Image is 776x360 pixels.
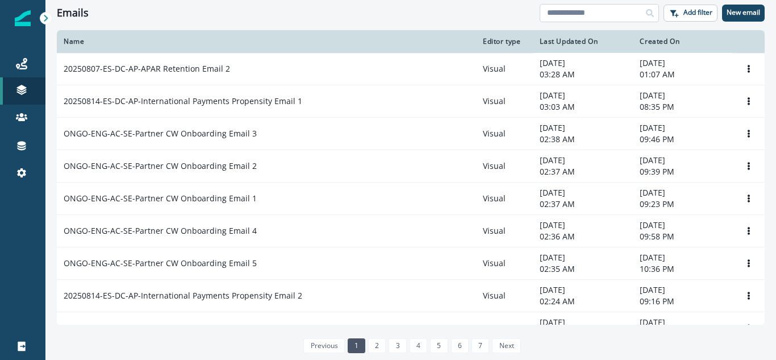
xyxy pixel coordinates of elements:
p: 20250814-ES-DC-AP-International Payments Propensity Email 4 [64,322,302,334]
div: Created On [640,37,726,46]
p: 03:28 AM [540,69,626,80]
button: Options [740,93,758,110]
p: 10:36 PM [640,263,726,275]
p: 09:46 PM [640,134,726,145]
p: 02:38 AM [540,134,626,145]
p: 09:23 PM [640,198,726,210]
a: ONGO-ENG-AC-SE-Partner CW Onboarding Email 1Visual[DATE]02:37 AM[DATE]09:23 PMOptions [57,183,765,215]
button: Options [740,255,758,272]
button: Options [740,190,758,207]
p: [DATE] [640,187,726,198]
a: 20250814-ES-DC-AP-International Payments Propensity Email 4Visual[DATE]12:20 AM[DATE]09:54 PMOptions [57,312,765,345]
p: 02:35 AM [540,263,626,275]
td: Visual [476,312,533,345]
button: Options [740,158,758,175]
p: 20250814-ES-DC-AP-International Payments Propensity Email 2 [64,290,302,301]
td: Visual [476,85,533,118]
p: 03:03 AM [540,101,626,113]
button: Options [740,287,758,304]
p: [DATE] [640,90,726,101]
a: 20250807-ES-DC-AP-APAR Retention Email 2Visual[DATE]03:28 AM[DATE]01:07 AMOptions [57,53,765,85]
td: Visual [476,118,533,150]
p: [DATE] [640,155,726,166]
button: Options [740,60,758,77]
h1: Emails [57,7,89,19]
p: ONGO-ENG-AC-SE-Partner CW Onboarding Email 2 [64,160,257,172]
img: Inflection [15,10,31,26]
a: Next page [492,338,520,353]
p: ONGO-ENG-AC-SE-Partner CW Onboarding Email 4 [64,225,257,237]
p: [DATE] [540,252,626,263]
p: 02:36 AM [540,231,626,242]
button: Options [740,320,758,337]
a: ONGO-ENG-AC-SE-Partner CW Onboarding Email 2Visual[DATE]02:37 AM[DATE]09:39 PMOptions [57,150,765,183]
a: 20250814-ES-DC-AP-International Payments Propensity Email 2Visual[DATE]02:24 AM[DATE]09:16 PMOptions [57,280,765,312]
a: ONGO-ENG-AC-SE-Partner CW Onboarding Email 5Visual[DATE]02:35 AM[DATE]10:36 PMOptions [57,247,765,280]
p: 20250814-ES-DC-AP-International Payments Propensity Email 1 [64,96,302,107]
a: ONGO-ENG-AC-SE-Partner CW Onboarding Email 3Visual[DATE]02:38 AM[DATE]09:46 PMOptions [57,118,765,150]
button: Options [740,222,758,239]
p: ONGO-ENG-AC-SE-Partner CW Onboarding Email 3 [64,128,257,139]
button: Options [740,125,758,142]
p: 01:07 AM [640,69,726,80]
p: 20250807-ES-DC-AP-APAR Retention Email 2 [64,63,230,75]
p: [DATE] [540,155,626,166]
p: Add filter [683,9,712,16]
p: [DATE] [640,317,726,328]
p: 09:39 PM [640,166,726,177]
td: Visual [476,280,533,312]
a: Page 1 is your current page [348,338,365,353]
a: ONGO-ENG-AC-SE-Partner CW Onboarding Email 4Visual[DATE]02:36 AM[DATE]09:58 PMOptions [57,215,765,247]
p: [DATE] [540,57,626,69]
ul: Pagination [301,338,520,353]
button: New email [722,5,765,22]
p: [DATE] [540,220,626,231]
td: Visual [476,215,533,247]
div: Name [64,37,469,46]
td: Visual [476,247,533,280]
p: [DATE] [640,252,726,263]
p: ONGO-ENG-AC-SE-Partner CW Onboarding Email 5 [64,258,257,269]
p: 08:35 PM [640,101,726,113]
p: [DATE] [640,122,726,134]
p: [DATE] [640,220,726,231]
p: 02:37 AM [540,166,626,177]
a: Page 2 [368,338,386,353]
p: 09:16 PM [640,296,726,307]
p: [DATE] [540,317,626,328]
p: [DATE] [540,122,626,134]
div: Editor type [483,37,526,46]
div: Last Updated On [540,37,626,46]
p: 02:37 AM [540,198,626,210]
td: Visual [476,183,533,215]
a: Page 7 [472,338,489,353]
button: Add filter [664,5,717,22]
p: [DATE] [540,90,626,101]
p: 09:58 PM [640,231,726,242]
p: [DATE] [540,284,626,296]
p: 02:24 AM [540,296,626,307]
p: [DATE] [540,187,626,198]
a: Page 5 [430,338,448,353]
a: Page 6 [451,338,469,353]
a: Page 4 [410,338,427,353]
p: [DATE] [640,284,726,296]
a: Page 3 [389,338,406,353]
td: Visual [476,53,533,85]
p: [DATE] [640,57,726,69]
td: Visual [476,150,533,183]
p: New email [727,9,760,16]
p: ONGO-ENG-AC-SE-Partner CW Onboarding Email 1 [64,193,257,204]
a: 20250814-ES-DC-AP-International Payments Propensity Email 1Visual[DATE]03:03 AM[DATE]08:35 PMOptions [57,85,765,118]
